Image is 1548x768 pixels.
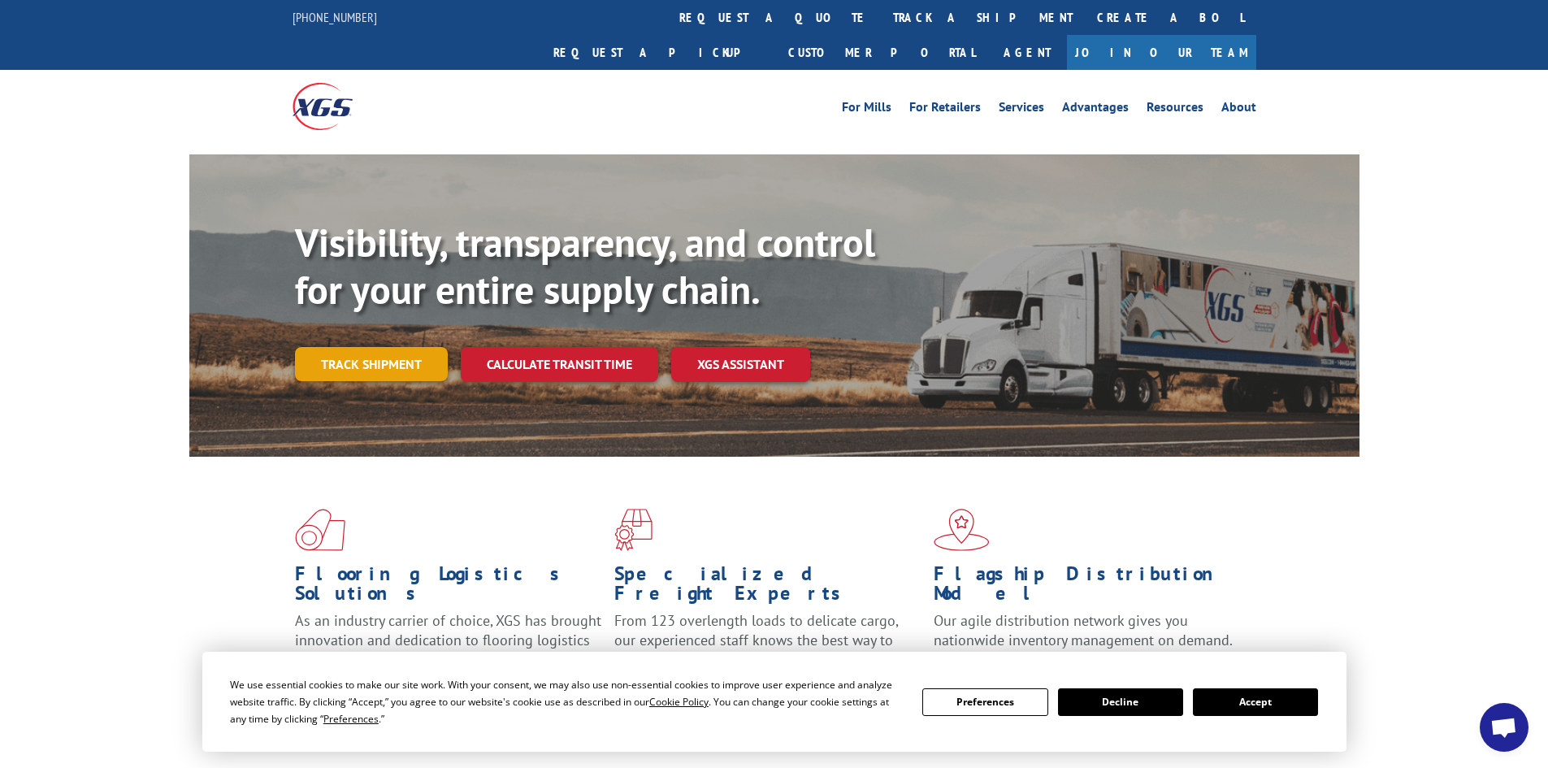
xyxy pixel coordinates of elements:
button: Preferences [922,688,1047,716]
a: Join Our Team [1067,35,1256,70]
a: For Retailers [909,101,981,119]
a: Customer Portal [776,35,987,70]
button: Decline [1058,688,1183,716]
a: Services [999,101,1044,119]
img: xgs-icon-flagship-distribution-model-red [934,509,990,551]
span: Our agile distribution network gives you nationwide inventory management on demand. [934,611,1233,649]
img: xgs-icon-total-supply-chain-intelligence-red [295,509,345,551]
p: From 123 overlength loads to delicate cargo, our experienced staff knows the best way to move you... [614,611,921,683]
a: XGS ASSISTANT [671,347,810,382]
span: As an industry carrier of choice, XGS has brought innovation and dedication to flooring logistics... [295,611,601,669]
a: Resources [1147,101,1203,119]
button: Accept [1193,688,1318,716]
a: For Mills [842,101,891,119]
a: Request a pickup [541,35,776,70]
a: Agent [987,35,1067,70]
span: Preferences [323,712,379,726]
a: About [1221,101,1256,119]
a: Track shipment [295,347,448,381]
a: Advantages [1062,101,1129,119]
div: Open chat [1480,703,1528,752]
img: xgs-icon-focused-on-flooring-red [614,509,653,551]
h1: Flagship Distribution Model [934,564,1241,611]
a: [PHONE_NUMBER] [293,9,377,25]
h1: Specialized Freight Experts [614,564,921,611]
span: Cookie Policy [649,695,709,709]
div: Cookie Consent Prompt [202,652,1346,752]
div: We use essential cookies to make our site work. With your consent, we may also use non-essential ... [230,676,903,727]
b: Visibility, transparency, and control for your entire supply chain. [295,217,875,315]
h1: Flooring Logistics Solutions [295,564,602,611]
a: Calculate transit time [461,347,658,382]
